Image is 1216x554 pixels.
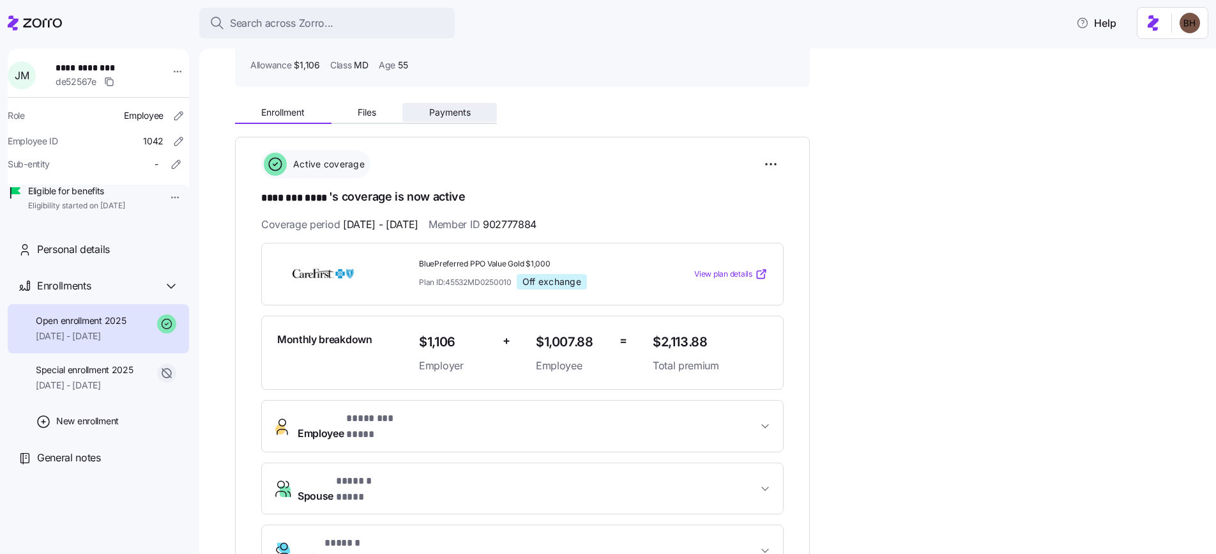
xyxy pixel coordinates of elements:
[261,189,784,206] h1: 's coverage is now active
[694,268,768,281] a: View plan details
[343,217,418,233] span: [DATE] - [DATE]
[56,415,119,427] span: New enrollment
[1066,10,1127,36] button: Help
[653,332,768,353] span: $2,113.88
[28,185,125,197] span: Eligible for benefits
[429,217,536,233] span: Member ID
[8,135,58,148] span: Employee ID
[419,358,492,374] span: Employer
[298,411,419,442] span: Employee
[653,358,768,374] span: Total premium
[8,109,25,122] span: Role
[15,70,29,81] span: J M
[277,332,372,348] span: Monthly breakdown
[28,201,125,212] span: Eligibility started on [DATE]
[250,59,291,72] span: Allowance
[277,259,369,289] img: CareFirst BlueCross BlueShield
[536,332,609,353] span: $1,007.88
[330,59,352,72] span: Class
[503,332,510,350] span: +
[155,158,158,171] span: -
[230,15,333,31] span: Search across Zorro...
[398,59,407,72] span: 55
[1076,15,1116,31] span: Help
[124,109,163,122] span: Employee
[261,108,305,117] span: Enrollment
[619,332,627,350] span: =
[294,59,319,72] span: $1,106
[298,473,397,504] span: Spouse
[419,259,642,270] span: BluePreferred PPO Value Gold $1,000
[36,314,126,327] span: Open enrollment 2025
[8,158,50,171] span: Sub-entity
[429,108,471,117] span: Payments
[37,450,101,466] span: General notes
[419,277,512,288] span: Plan ID: 45532MD0250010
[36,379,133,392] span: [DATE] - [DATE]
[56,75,96,88] span: de52567e
[199,8,455,38] button: Search across Zorro...
[522,276,581,288] span: Off exchange
[483,217,536,233] span: 902777884
[289,158,365,171] span: Active coverage
[36,330,126,342] span: [DATE] - [DATE]
[36,364,133,376] span: Special enrollment 2025
[419,332,492,353] span: $1,106
[358,108,376,117] span: Files
[379,59,395,72] span: Age
[261,217,418,233] span: Coverage period
[37,278,91,294] span: Enrollments
[143,135,163,148] span: 1042
[1180,13,1200,33] img: c3c218ad70e66eeb89914ccc98a2927c
[694,268,752,281] span: View plan details
[536,358,609,374] span: Employee
[37,242,110,258] span: Personal details
[354,59,368,72] span: MD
